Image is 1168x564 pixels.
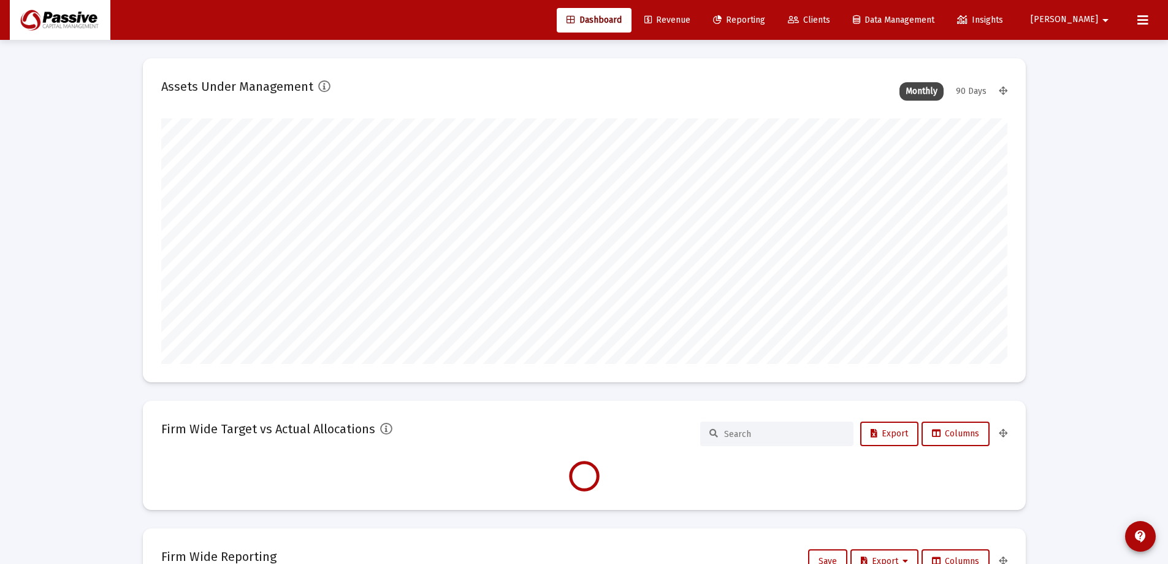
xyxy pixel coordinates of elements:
[843,8,944,33] a: Data Management
[947,8,1013,33] a: Insights
[161,77,313,96] h2: Assets Under Management
[871,428,908,439] span: Export
[1016,7,1128,32] button: [PERSON_NAME]
[161,419,375,439] h2: Firm Wide Target vs Actual Allocations
[635,8,700,33] a: Revenue
[724,429,844,439] input: Search
[860,422,918,446] button: Export
[922,422,990,446] button: Columns
[713,15,765,25] span: Reporting
[788,15,830,25] span: Clients
[957,15,1003,25] span: Insights
[1098,8,1113,33] mat-icon: arrow_drop_down
[557,8,632,33] a: Dashboard
[1133,529,1148,544] mat-icon: contact_support
[950,82,993,101] div: 90 Days
[567,15,622,25] span: Dashboard
[1031,15,1098,25] span: [PERSON_NAME]
[853,15,934,25] span: Data Management
[644,15,690,25] span: Revenue
[778,8,840,33] a: Clients
[703,8,775,33] a: Reporting
[19,8,101,33] img: Dashboard
[932,428,979,439] span: Columns
[899,82,944,101] div: Monthly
